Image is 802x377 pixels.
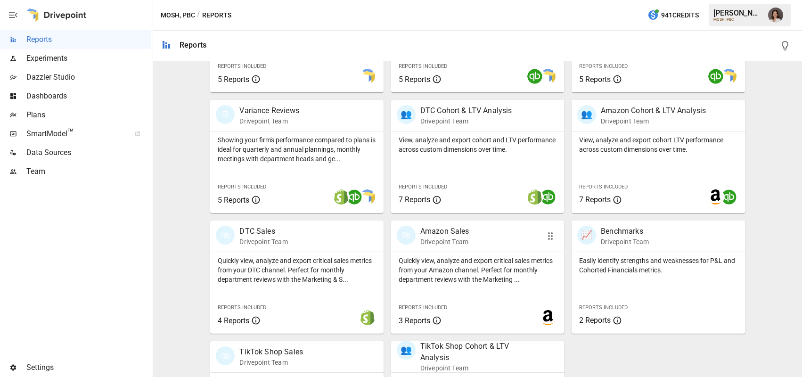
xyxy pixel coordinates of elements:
p: Showing your firm's performance compared to plans is ideal for quarterly and annual plannings, mo... [218,135,376,164]
button: Franziska Ibscher [762,2,789,28]
p: DTC Cohort & LTV Analysis [420,105,512,116]
div: 🗓 [216,105,235,124]
p: TikTok Shop Cohort & LTV Analysis [420,341,532,363]
span: Reports Included [579,63,628,69]
p: Amazon Sales [420,226,469,237]
button: MOSH, PBC [161,9,195,21]
span: 5 Reports [218,196,249,205]
p: View, analyze and export cohort LTV performance across custom dimensions over time. [579,135,737,154]
div: 🛍 [216,226,235,245]
img: amazon [708,189,723,205]
span: Plans [26,109,151,121]
img: quickbooks [527,69,542,84]
span: 5 Reports [399,75,430,84]
span: Experiments [26,53,151,64]
div: 👥 [397,105,416,124]
div: 📈 [577,226,596,245]
p: Variance Reviews [239,105,299,116]
img: quickbooks [708,69,723,84]
p: Amazon Cohort & LTV Analysis [601,105,706,116]
img: quickbooks [540,189,556,205]
span: Reports Included [579,184,628,190]
p: Easily identify strengths and weaknesses for P&L and Cohorted Financials metrics. [579,256,737,275]
span: Reports [26,34,151,45]
span: 3 Reports [399,316,430,325]
p: TikTok Shop Sales [239,346,303,358]
span: 2 Reports [579,316,611,325]
img: shopify [360,310,375,325]
span: Team [26,166,151,177]
div: 👥 [397,341,416,360]
div: 🛍 [216,346,235,365]
p: Drivepoint Team [420,363,532,373]
p: View, analyze and export cohort and LTV performance across custom dimensions over time. [399,135,556,154]
p: Drivepoint Team [420,116,512,126]
span: Settings [26,362,151,373]
p: Benchmarks [601,226,649,237]
span: Reports Included [399,63,447,69]
p: DTC Sales [239,226,287,237]
span: Reports Included [218,184,266,190]
p: Quickly view, analyze and export critical sales metrics from your Amazon channel. Perfect for mon... [399,256,556,284]
span: Data Sources [26,147,151,158]
div: / [197,9,200,21]
span: 5 Reports [579,75,611,84]
span: Dashboards [26,90,151,102]
div: MOSH, PBC [713,17,762,22]
button: 941Credits [644,7,703,24]
span: 4 Reports [218,316,249,325]
p: Drivepoint Team [601,237,649,246]
span: Reports Included [218,304,266,311]
div: [PERSON_NAME] [713,8,762,17]
img: amazon [540,310,556,325]
span: 7 Reports [399,195,430,204]
div: Reports [180,41,206,49]
div: 🛍 [397,226,416,245]
img: quickbooks [347,189,362,205]
img: Franziska Ibscher [768,8,783,23]
span: Reports Included [399,184,447,190]
img: smart model [360,189,375,205]
p: Drivepoint Team [601,116,706,126]
span: 5 Reports [218,75,249,84]
p: Drivepoint Team [239,116,299,126]
span: 941 Credits [661,9,699,21]
span: Dazzler Studio [26,72,151,83]
p: Drivepoint Team [239,358,303,367]
span: ™ [67,127,74,139]
span: Reports Included [579,304,628,311]
img: smart model [360,69,375,84]
img: smart model [540,69,556,84]
p: Drivepoint Team [239,237,287,246]
span: SmartModel [26,128,124,139]
img: smart model [721,69,737,84]
p: Quickly view, analyze and export critical sales metrics from your DTC channel. Perfect for monthl... [218,256,376,284]
span: Reports Included [218,63,266,69]
span: Reports Included [399,304,447,311]
p: Drivepoint Team [420,237,469,246]
img: shopify [527,189,542,205]
span: 7 Reports [579,195,611,204]
img: quickbooks [721,189,737,205]
div: 👥 [577,105,596,124]
img: shopify [334,189,349,205]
